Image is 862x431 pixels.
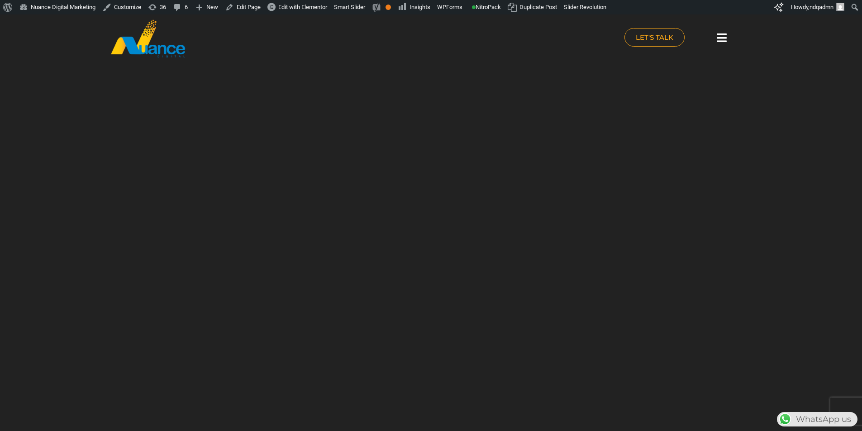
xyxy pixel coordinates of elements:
[636,34,673,41] span: LET'S TALK
[778,412,792,426] img: WhatsApp
[564,4,606,10] span: Slider Revolution
[110,19,427,58] a: nuance-qatar_logo
[777,414,857,424] a: WhatsAppWhatsApp us
[110,19,186,58] img: nuance-qatar_logo
[386,5,391,10] div: OK
[777,412,857,426] div: WhatsApp us
[810,4,833,10] span: ndqadmn
[278,4,327,10] span: Edit with Elementor
[624,28,685,47] a: LET'S TALK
